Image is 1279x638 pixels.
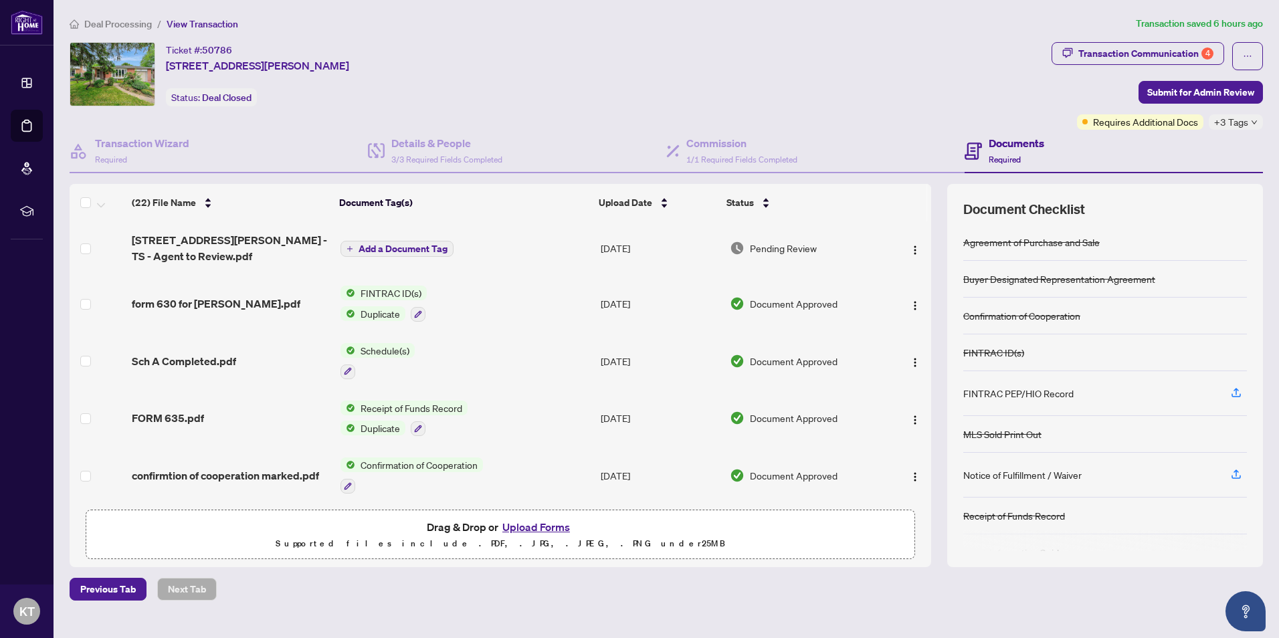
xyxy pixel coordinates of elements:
button: Logo [904,465,926,486]
span: Deal Closed [202,92,252,104]
button: Open asap [1225,591,1266,631]
img: Status Icon [340,401,355,415]
span: Receipt of Funds Record [355,401,468,415]
td: [DATE] [595,275,724,332]
td: [DATE] [595,332,724,390]
img: Status Icon [340,306,355,321]
img: IMG-X12210053_1.jpg [70,43,155,106]
span: Drag & Drop orUpload FormsSupported files include .PDF, .JPG, .JPEG, .PNG under25MB [86,510,914,560]
img: Document Status [730,296,745,311]
img: Logo [910,357,920,368]
img: Status Icon [340,421,355,435]
div: Buyer Designated Representation Agreement [963,272,1155,286]
span: Duplicate [355,306,405,321]
span: Drag & Drop or [427,518,574,536]
img: Document Status [730,354,745,368]
button: Transaction Communication4 [1052,42,1224,65]
span: Schedule(s) [355,343,415,358]
span: (22) File Name [132,195,196,210]
span: Confirmation of Cooperation [355,457,483,472]
div: FINTRAC ID(s) [963,345,1024,360]
div: Status: [166,88,257,106]
button: Logo [904,293,926,314]
div: Ticket #: [166,42,232,58]
button: Status IconConfirmation of Cooperation [340,457,483,494]
span: Required [95,154,127,165]
td: [DATE] [595,447,724,504]
div: FINTRAC PEP/HIO Record [963,386,1074,401]
img: Document Status [730,468,745,483]
span: Document Approved [750,411,838,425]
span: Previous Tab [80,578,136,600]
td: [DATE] [595,390,724,447]
img: Logo [910,471,920,482]
button: Logo [904,407,926,429]
div: 4 [1201,47,1213,60]
div: Transaction Communication [1078,43,1213,64]
span: FORM 635.pdf [132,410,204,426]
img: Status Icon [340,286,355,300]
th: Status [721,184,882,221]
button: Status IconSchedule(s) [340,343,415,379]
span: form 630 for [PERSON_NAME].pdf [132,296,300,312]
h4: Transaction Wizard [95,135,189,151]
span: Status [726,195,754,210]
span: Requires Additional Docs [1093,114,1198,129]
span: [STREET_ADDRESS][PERSON_NAME] [166,58,349,74]
span: View Transaction [167,18,238,30]
img: Document Status [730,411,745,425]
span: Upload Date [599,195,652,210]
th: Document Tag(s) [334,184,593,221]
img: Logo [910,300,920,311]
img: Status Icon [340,457,355,472]
span: confirmtion of cooperation marked.pdf [132,467,319,484]
span: Document Approved [750,296,838,311]
div: Agreement of Purchase and Sale [963,235,1100,249]
article: Transaction saved 6 hours ago [1136,16,1263,31]
span: [STREET_ADDRESS][PERSON_NAME] - TS - Agent to Review.pdf [132,232,330,264]
img: logo [11,10,43,35]
button: Add a Document Tag [340,241,454,257]
div: MLS Sold Print Out [963,427,1042,441]
p: Supported files include .PDF, .JPG, .JPEG, .PNG under 25 MB [94,536,906,552]
span: FINTRAC ID(s) [355,286,427,300]
span: Document Approved [750,354,838,368]
button: Logo [904,237,926,259]
img: Logo [910,415,920,425]
span: Deal Processing [84,18,152,30]
th: (22) File Name [126,184,334,221]
button: Submit for Admin Review [1139,81,1263,104]
button: Status IconReceipt of Funds RecordStatus IconDuplicate [340,401,468,437]
img: Status Icon [340,343,355,358]
div: Notice of Fulfillment / Waiver [963,467,1082,482]
span: Duplicate [355,421,405,435]
th: Upload Date [593,184,722,221]
span: plus [347,245,353,252]
img: Document Status [730,241,745,255]
td: [DATE] [595,221,724,275]
button: Logo [904,350,926,372]
span: ellipsis [1243,51,1252,61]
button: Status IconFINTRAC ID(s)Status IconDuplicate [340,286,427,322]
div: Receipt of Funds Record [963,508,1065,523]
span: Pending Review [750,241,817,255]
span: Required [989,154,1021,165]
span: 1/1 Required Fields Completed [686,154,797,165]
span: Submit for Admin Review [1147,82,1254,103]
span: KT [19,602,35,621]
span: home [70,19,79,29]
span: Add a Document Tag [359,244,448,253]
span: 50786 [202,44,232,56]
img: Logo [910,245,920,255]
span: Document Checklist [963,200,1085,219]
div: Confirmation of Cooperation [963,308,1080,323]
button: Next Tab [157,578,217,601]
button: Upload Forms [498,518,574,536]
span: Sch A Completed.pdf [132,353,236,369]
button: Previous Tab [70,578,146,601]
span: 3/3 Required Fields Completed [391,154,502,165]
li: / [157,16,161,31]
h4: Commission [686,135,797,151]
span: down [1251,119,1258,126]
span: Document Approved [750,468,838,483]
